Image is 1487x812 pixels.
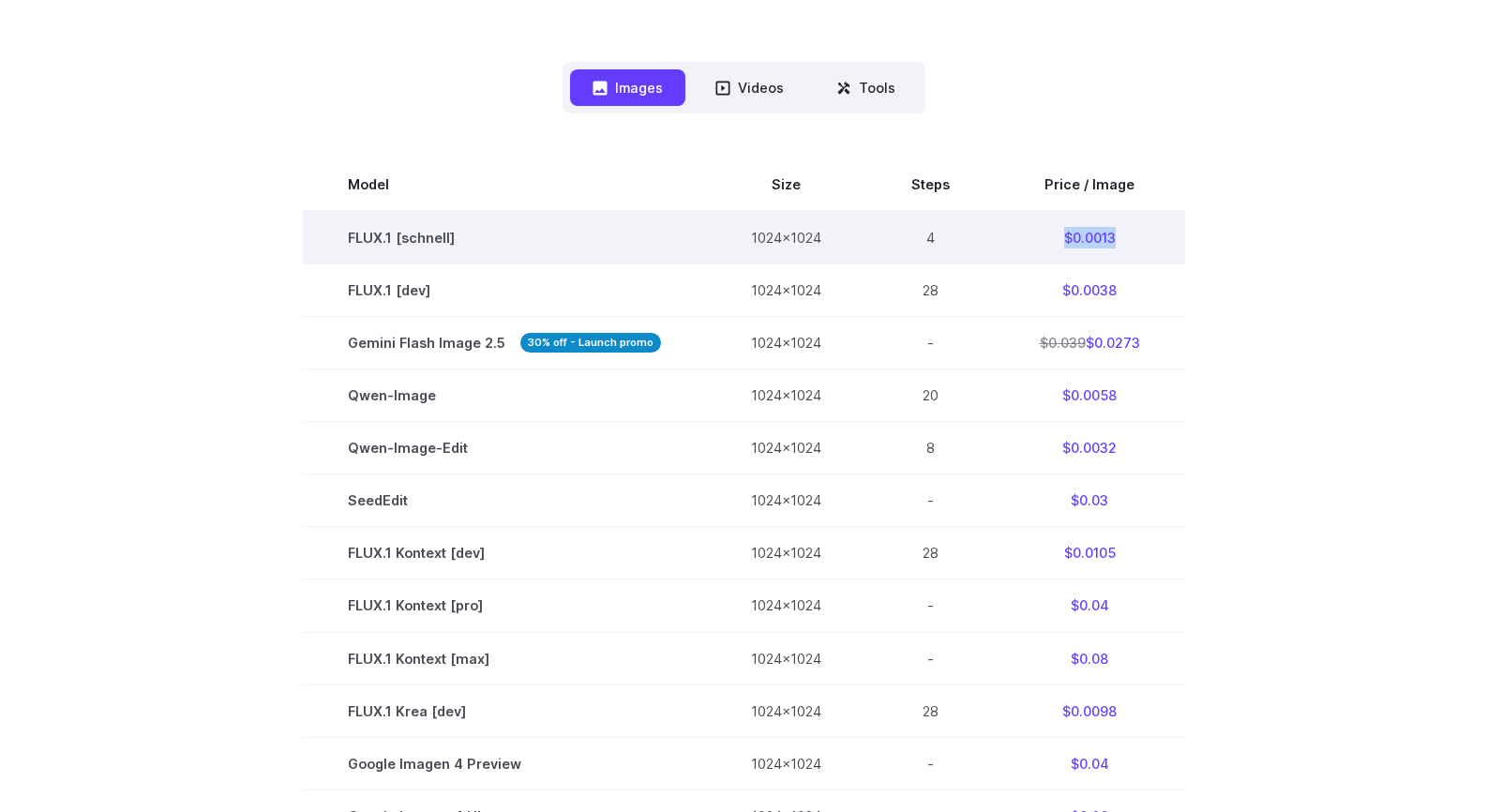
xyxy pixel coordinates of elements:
[995,579,1185,632] td: $0.04
[303,158,706,211] th: Model
[995,527,1185,579] td: $0.0105
[866,527,995,579] td: 28
[303,369,706,422] td: Qwen-Image
[866,737,995,789] td: -
[866,369,995,422] td: 20
[866,317,995,369] td: -
[706,579,866,632] td: 1024x1024
[866,474,995,527] td: -
[706,474,866,527] td: 1024x1024
[303,422,706,474] td: Qwen-Image-Edit
[706,684,866,737] td: 1024x1024
[706,158,866,211] th: Size
[303,632,706,684] td: FLUX.1 Kontext [max]
[995,317,1185,369] td: $0.0273
[1040,335,1086,351] s: $0.039
[706,369,866,422] td: 1024x1024
[866,684,995,737] td: 28
[995,158,1185,211] th: Price / Image
[520,333,661,353] strong: 30% off - Launch promo
[303,737,706,789] td: Google Imagen 4 Preview
[570,69,685,106] button: Images
[995,632,1185,684] td: $0.08
[303,579,706,632] td: FLUX.1 Kontext [pro]
[303,211,706,264] td: FLUX.1 [schnell]
[814,69,918,106] button: Tools
[706,317,866,369] td: 1024x1024
[995,264,1185,317] td: $0.0038
[706,264,866,317] td: 1024x1024
[706,422,866,474] td: 1024x1024
[866,422,995,474] td: 8
[303,474,706,527] td: SeedEdit
[866,211,995,264] td: 4
[866,579,995,632] td: -
[303,684,706,737] td: FLUX.1 Krea [dev]
[866,264,995,317] td: 28
[348,332,661,353] span: Gemini Flash Image 2.5
[706,737,866,789] td: 1024x1024
[995,211,1185,264] td: $0.0013
[866,632,995,684] td: -
[706,211,866,264] td: 1024x1024
[995,422,1185,474] td: $0.0032
[995,737,1185,789] td: $0.04
[995,474,1185,527] td: $0.03
[706,632,866,684] td: 1024x1024
[866,158,995,211] th: Steps
[995,684,1185,737] td: $0.0098
[303,264,706,317] td: FLUX.1 [dev]
[693,69,806,106] button: Videos
[303,527,706,579] td: FLUX.1 Kontext [dev]
[995,369,1185,422] td: $0.0058
[706,527,866,579] td: 1024x1024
